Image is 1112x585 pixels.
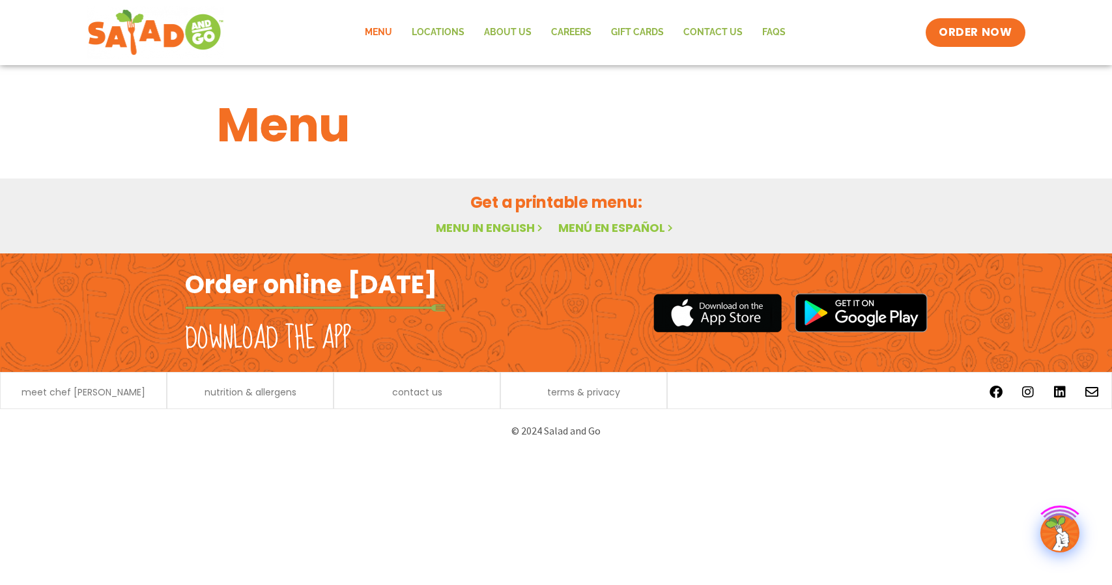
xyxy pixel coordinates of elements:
[541,18,601,48] a: Careers
[926,18,1025,47] a: ORDER NOW
[355,18,795,48] nav: Menu
[392,388,442,397] a: contact us
[474,18,541,48] a: About Us
[402,18,474,48] a: Locations
[355,18,402,48] a: Menu
[87,7,225,59] img: new-SAG-logo-768×292
[674,18,752,48] a: Contact Us
[185,268,437,300] h2: Order online [DATE]
[436,220,545,236] a: Menu in English
[217,90,896,160] h1: Menu
[21,388,145,397] a: meet chef [PERSON_NAME]
[192,422,921,440] p: © 2024 Salad and Go
[795,293,928,332] img: google_play
[752,18,795,48] a: FAQs
[547,388,620,397] a: terms & privacy
[601,18,674,48] a: GIFT CARDS
[185,321,351,357] h2: Download the app
[185,304,446,311] img: fork
[558,220,676,236] a: Menú en español
[205,388,296,397] a: nutrition & allergens
[217,191,896,214] h2: Get a printable menu:
[653,292,782,334] img: appstore
[939,25,1012,40] span: ORDER NOW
